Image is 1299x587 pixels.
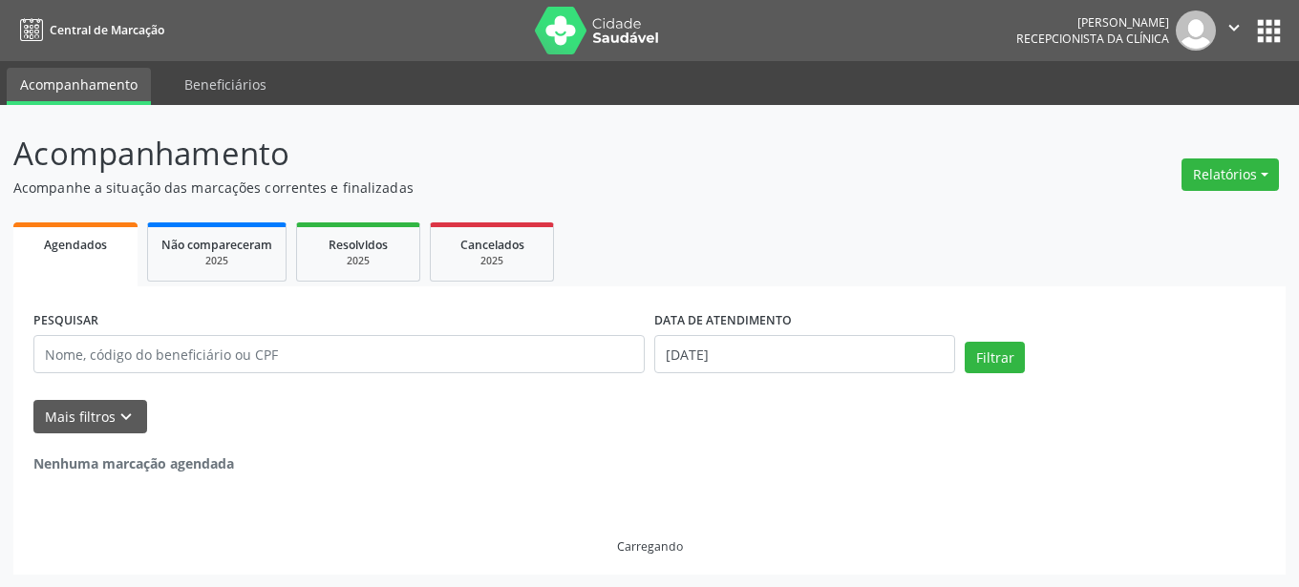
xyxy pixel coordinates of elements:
input: Selecione um intervalo [654,335,955,373]
strong: Nenhuma marcação agendada [33,454,234,472]
span: Não compareceram [161,237,272,253]
label: PESQUISAR [33,306,98,336]
span: Recepcionista da clínica [1016,31,1169,47]
input: Nome, código do beneficiário ou CPF [33,335,645,373]
span: Cancelados [460,237,524,253]
div: Carregando [617,538,683,555]
button: Filtrar [965,342,1025,374]
div: 2025 [310,254,406,268]
label: DATA DE ATENDIMENTO [654,306,792,336]
i:  [1224,17,1245,38]
a: Acompanhamento [7,68,151,105]
img: img [1176,10,1216,51]
a: Beneficiários [171,68,280,101]
a: Central de Marcação [13,14,164,46]
div: [PERSON_NAME] [1016,14,1169,31]
button:  [1216,10,1252,51]
p: Acompanhamento [13,130,904,178]
p: Acompanhe a situação das marcações correntes e finalizadas [13,178,904,198]
span: Agendados [44,237,107,253]
i: keyboard_arrow_down [116,407,137,428]
span: Central de Marcação [50,22,164,38]
button: Mais filtroskeyboard_arrow_down [33,400,147,433]
span: Resolvidos [329,237,388,253]
div: 2025 [444,254,540,268]
button: Relatórios [1182,158,1279,191]
div: 2025 [161,254,272,268]
button: apps [1252,14,1286,48]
